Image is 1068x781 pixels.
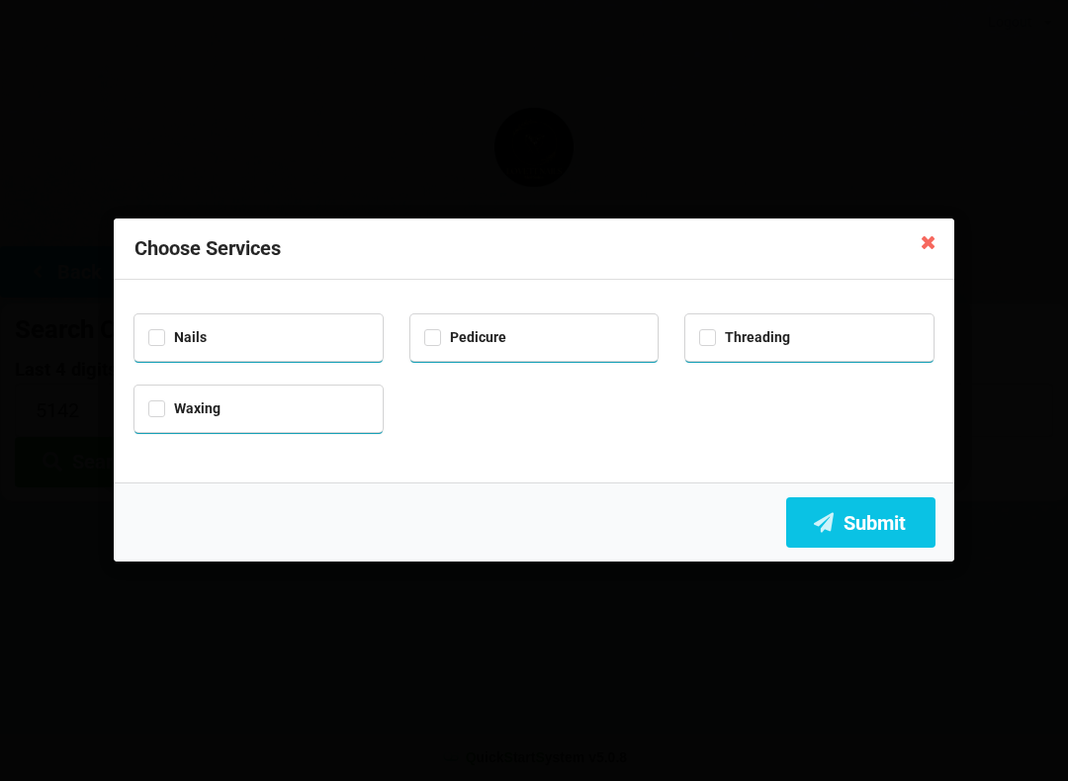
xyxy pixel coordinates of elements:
[424,329,506,346] label: Pedicure
[786,497,935,548] button: Submit
[699,329,790,346] label: Threading
[148,400,221,417] label: Waxing
[114,218,954,280] div: Choose Services
[148,329,207,346] label: Nails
